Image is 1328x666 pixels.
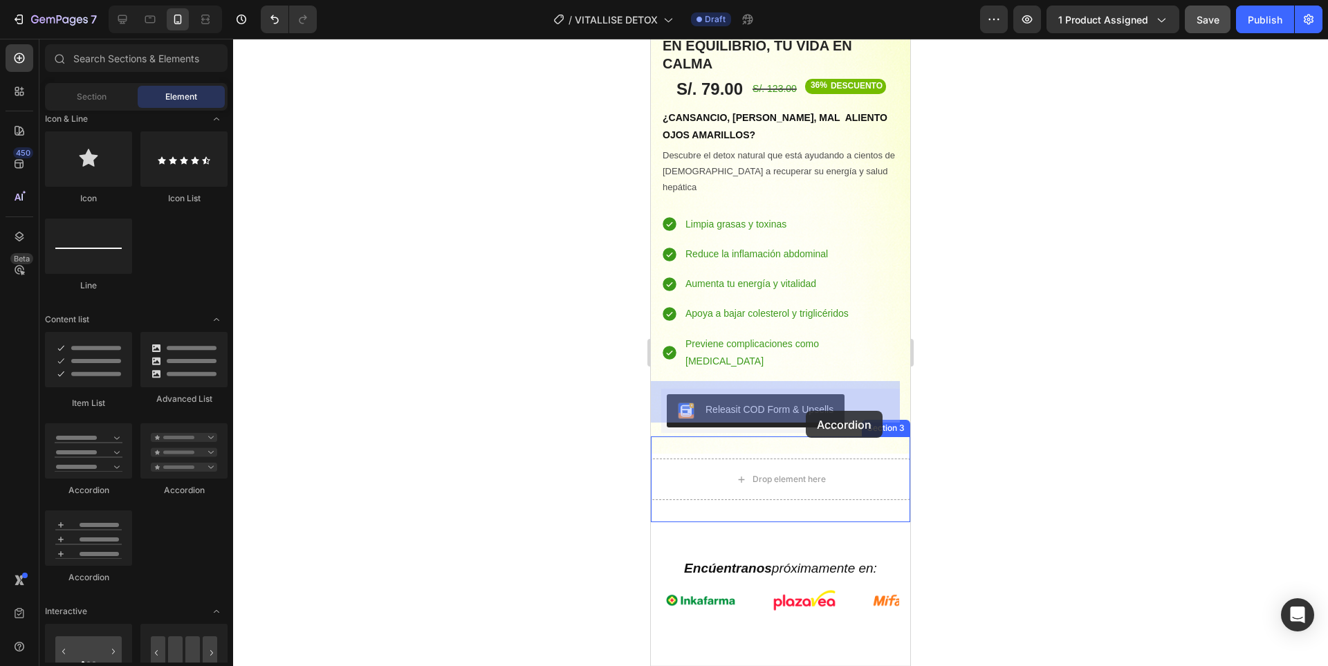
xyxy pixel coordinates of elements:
div: Accordion [45,571,132,584]
span: VITALLISE DETOX [575,12,658,27]
div: Accordion [45,484,132,497]
span: Toggle open [205,108,228,130]
div: Icon List [140,192,228,205]
div: Icon [45,192,132,205]
span: / [569,12,572,27]
div: Line [45,279,132,292]
button: Publish [1236,6,1294,33]
button: 7 [6,6,103,33]
div: Undo/Redo [261,6,317,33]
button: 1 product assigned [1046,6,1179,33]
div: Beta [10,253,33,264]
p: 7 [91,11,97,28]
div: 450 [13,147,33,158]
span: Content list [45,313,89,326]
input: Search Sections & Elements [45,44,228,72]
span: Toggle open [205,308,228,331]
span: Toggle open [205,600,228,622]
span: Interactive [45,605,87,618]
div: Open Intercom Messenger [1281,598,1314,631]
span: Draft [705,13,726,26]
span: Element [165,91,197,103]
div: Advanced List [140,393,228,405]
div: Accordion [140,484,228,497]
span: 1 product assigned [1058,12,1148,27]
iframe: Design area [651,39,910,666]
span: Section [77,91,107,103]
span: Save [1197,14,1219,26]
div: Publish [1248,12,1282,27]
span: Icon & Line [45,113,88,125]
button: Save [1185,6,1230,33]
div: Item List [45,397,132,409]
